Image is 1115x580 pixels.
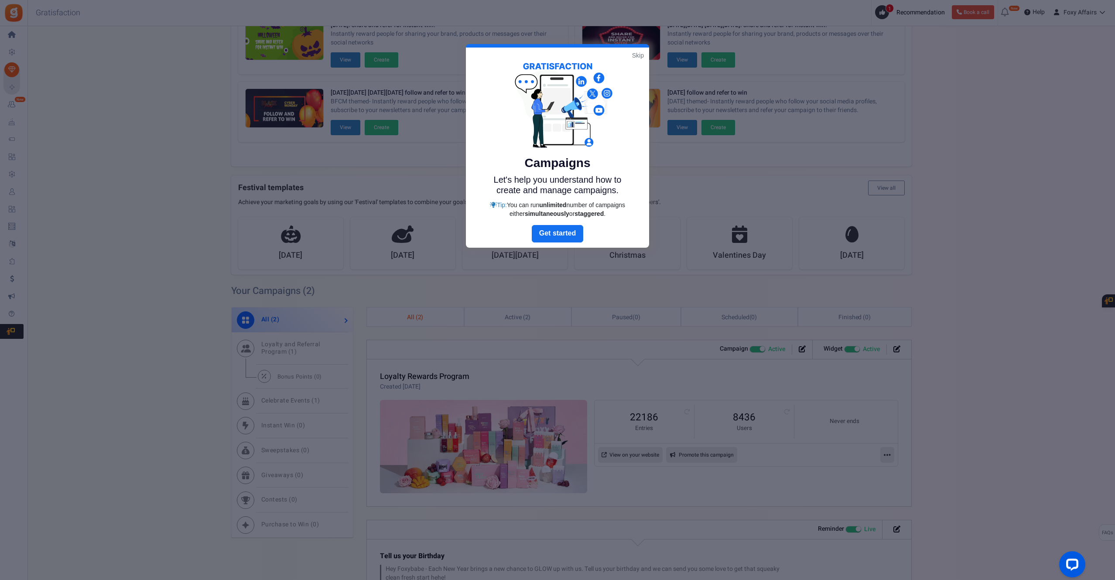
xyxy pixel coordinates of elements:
strong: simultaneously [525,210,569,217]
p: Let's help you understand how to create and manage campaigns. [486,174,629,195]
span: You can run number of campaigns either or . [507,201,625,217]
strong: staggered [575,210,604,217]
h5: Campaigns [486,156,629,170]
div: Tip: [486,201,629,218]
strong: unlimited [539,201,566,208]
a: Skip [632,51,644,60]
a: Next [532,225,583,242]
